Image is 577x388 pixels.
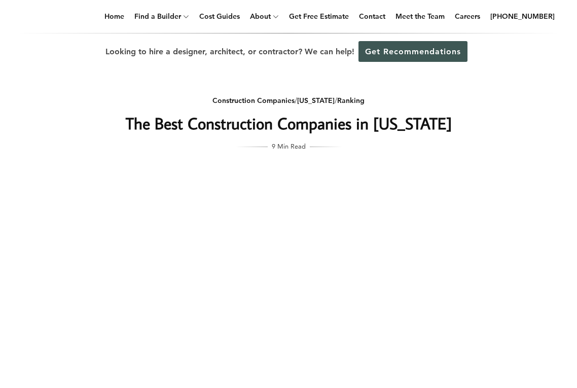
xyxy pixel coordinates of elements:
[86,111,491,135] h1: The Best Construction Companies in [US_STATE]
[297,96,335,105] a: [US_STATE]
[358,41,467,62] a: Get Recommendations
[86,94,491,107] div: / /
[212,96,295,105] a: Construction Companies
[272,140,306,152] span: 9 Min Read
[337,96,365,105] a: Ranking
